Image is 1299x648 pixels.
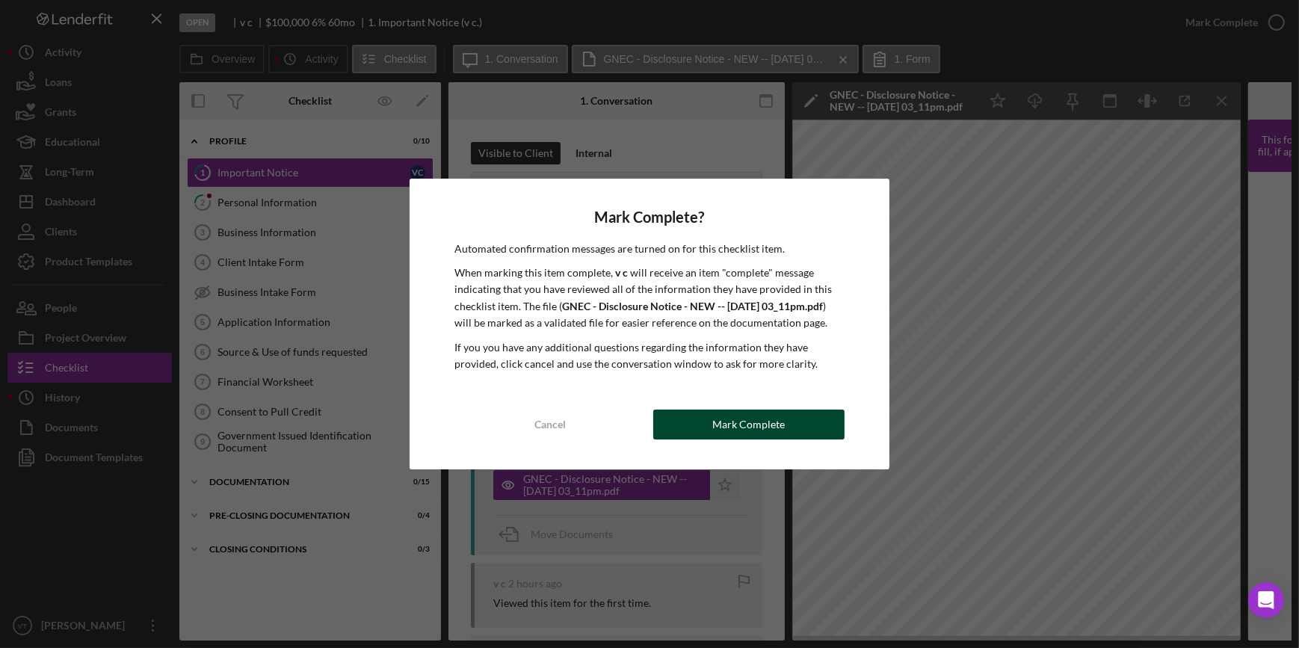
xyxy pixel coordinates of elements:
[454,265,844,332] p: When marking this item complete, will receive an item "complete" message indicating that you have...
[653,410,845,439] button: Mark Complete
[534,410,566,439] div: Cancel
[1248,582,1284,618] div: Open Intercom Messenger
[454,209,844,226] h4: Mark Complete?
[562,300,823,312] b: GNEC - Disclosure Notice - NEW -- [DATE] 03_11pm.pdf
[454,339,844,373] p: If you you have any additional questions regarding the information they have provided, click canc...
[712,410,785,439] div: Mark Complete
[615,266,628,279] b: v c
[454,410,646,439] button: Cancel
[454,241,844,257] p: Automated confirmation messages are turned on for this checklist item.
